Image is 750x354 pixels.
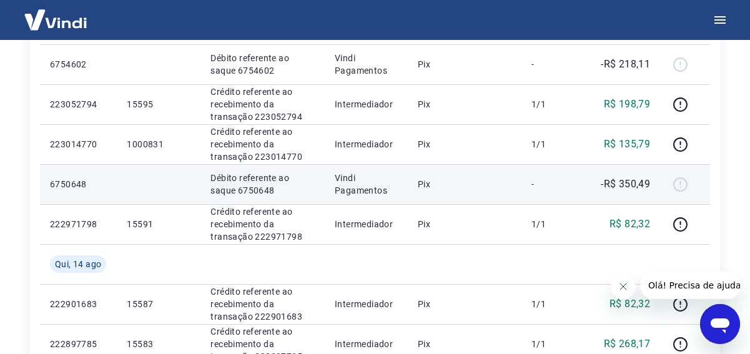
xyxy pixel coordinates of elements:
p: Intermediador [335,218,398,230]
p: Crédito referente ao recebimento da transação 223014770 [210,125,315,163]
p: R$ 82,32 [609,297,650,312]
p: 223052794 [50,98,107,111]
p: 1/1 [531,298,568,310]
p: Pix [418,298,511,310]
span: Olá! Precisa de ajuda? [7,9,105,19]
p: -R$ 350,49 [601,177,650,192]
p: 15587 [127,298,190,310]
p: Vindi Pagamentos [335,52,398,77]
p: Débito referente ao saque 6754602 [210,52,315,77]
p: Pix [418,338,511,350]
iframe: Botão para abrir a janela de mensagens [700,304,740,344]
p: 15595 [127,98,190,111]
p: R$ 268,17 [604,337,651,352]
p: Intermediador [335,298,398,310]
p: 1000831 [127,138,190,150]
p: R$ 135,79 [604,137,651,152]
p: Pix [418,178,511,190]
p: 1/1 [531,218,568,230]
p: 6754602 [50,58,107,71]
p: Pix [418,98,511,111]
p: 1/1 [531,338,568,350]
p: 222971798 [50,218,107,230]
iframe: Fechar mensagem [611,274,636,299]
p: - [531,58,568,71]
p: R$ 198,79 [604,97,651,112]
p: Débito referente ao saque 6750648 [210,172,315,197]
p: Pix [418,58,511,71]
p: 222901683 [50,298,107,310]
p: Intermediador [335,138,398,150]
iframe: Mensagem da empresa [641,272,740,299]
img: Vindi [15,1,96,39]
p: Crédito referente ao recebimento da transação 222901683 [210,285,315,323]
p: - [531,178,568,190]
p: Intermediador [335,98,398,111]
p: Vindi Pagamentos [335,172,398,197]
p: 223014770 [50,138,107,150]
p: Crédito referente ao recebimento da transação 223052794 [210,86,315,123]
p: 1/1 [531,138,568,150]
p: 6750648 [50,178,107,190]
span: Qui, 14 ago [55,258,101,270]
p: Pix [418,218,511,230]
p: Pix [418,138,511,150]
p: Crédito referente ao recebimento da transação 222971798 [210,205,315,243]
p: 15583 [127,338,190,350]
p: 222897785 [50,338,107,350]
p: -R$ 218,11 [601,57,650,72]
p: 15591 [127,218,190,230]
p: 1/1 [531,98,568,111]
p: R$ 82,32 [609,217,650,232]
p: Intermediador [335,338,398,350]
